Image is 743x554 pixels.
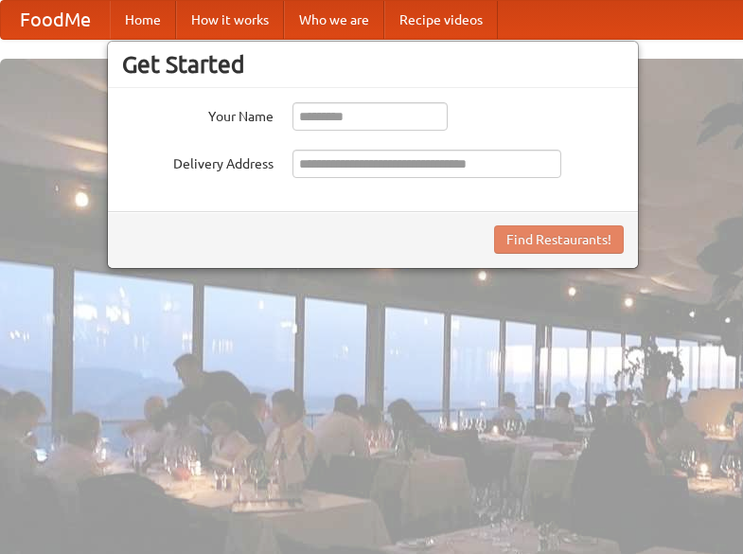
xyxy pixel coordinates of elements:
[122,50,624,79] h3: Get Started
[494,225,624,254] button: Find Restaurants!
[110,1,176,39] a: Home
[284,1,384,39] a: Who we are
[122,150,274,173] label: Delivery Address
[384,1,498,39] a: Recipe videos
[176,1,284,39] a: How it works
[122,102,274,126] label: Your Name
[1,1,110,39] a: FoodMe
